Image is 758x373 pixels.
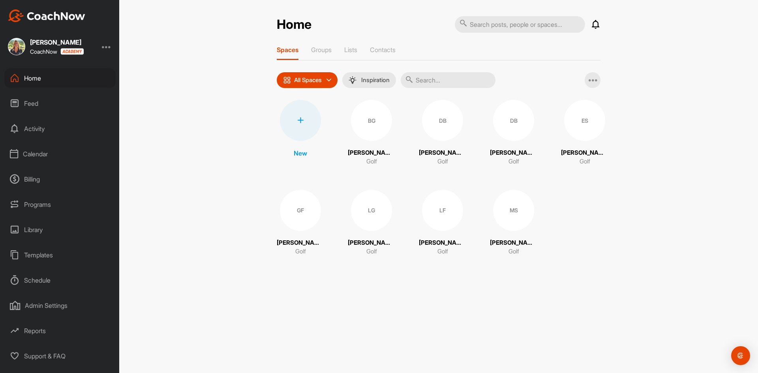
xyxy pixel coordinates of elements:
[349,76,356,84] img: menuIcon
[277,238,324,247] p: [PERSON_NAME]
[348,100,395,166] a: BG[PERSON_NAME]Golf
[437,247,448,256] p: Golf
[455,16,585,33] input: Search posts, people or spaces...
[490,148,537,157] p: [PERSON_NAME]
[4,169,116,189] div: Billing
[4,119,116,139] div: Activity
[8,9,85,22] img: CoachNow
[311,46,332,54] p: Groups
[344,46,357,54] p: Lists
[401,72,495,88] input: Search...
[564,100,605,141] div: ES
[419,148,466,157] p: [PERSON_NAME]
[361,77,390,83] p: Inspiration
[295,247,306,256] p: Golf
[8,38,25,55] img: square_8773fb9e5e701dfbbb6156c6601d0bf3.jpg
[60,48,84,55] img: CoachNow acadmey
[4,321,116,341] div: Reports
[351,100,392,141] div: BG
[4,245,116,265] div: Templates
[4,68,116,88] div: Home
[4,94,116,113] div: Feed
[348,238,395,247] p: [PERSON_NAME]
[348,190,395,256] a: LG[PERSON_NAME]Golf
[493,190,534,231] div: MS
[351,190,392,231] div: LG
[283,76,291,84] img: icon
[4,346,116,366] div: Support & FAQ
[731,346,750,365] div: Open Intercom Messenger
[422,100,463,141] div: DB
[508,157,519,166] p: Golf
[4,296,116,315] div: Admin Settings
[348,148,395,157] p: [PERSON_NAME]
[490,238,537,247] p: [PERSON_NAME]
[419,238,466,247] p: [PERSON_NAME]
[30,48,84,55] div: CoachNow
[419,100,466,166] a: DB[PERSON_NAME]Golf
[490,100,537,166] a: DB[PERSON_NAME]Golf
[419,190,466,256] a: LF[PERSON_NAME]Golf
[280,190,321,231] div: GF
[561,100,608,166] a: ES[PERSON_NAME]Golf
[561,148,608,157] p: [PERSON_NAME]
[277,17,311,32] h2: Home
[580,157,590,166] p: Golf
[490,190,537,256] a: MS[PERSON_NAME]Golf
[437,157,448,166] p: Golf
[370,46,396,54] p: Contacts
[4,270,116,290] div: Schedule
[294,148,307,158] p: New
[508,247,519,256] p: Golf
[4,144,116,164] div: Calendar
[277,190,324,256] a: GF[PERSON_NAME]Golf
[493,100,534,141] div: DB
[366,247,377,256] p: Golf
[4,220,116,240] div: Library
[422,190,463,231] div: LF
[30,39,84,45] div: [PERSON_NAME]
[366,157,377,166] p: Golf
[277,46,298,54] p: Spaces
[294,77,322,83] p: All Spaces
[4,195,116,214] div: Programs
